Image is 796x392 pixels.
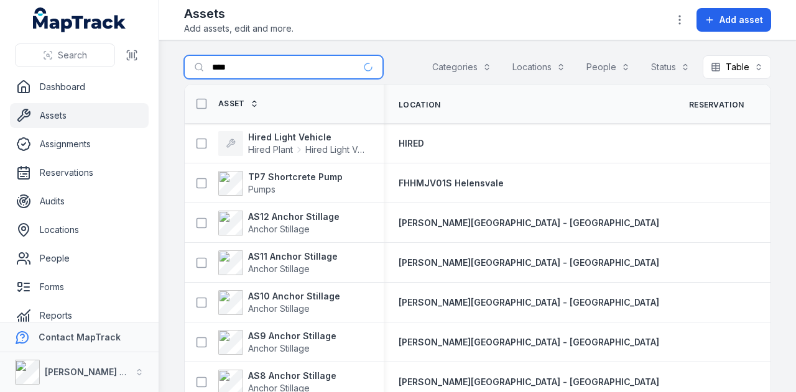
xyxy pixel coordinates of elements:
span: [PERSON_NAME][GEOGRAPHIC_DATA] - [GEOGRAPHIC_DATA] [399,337,659,347]
strong: AS11 Anchor Stillage [248,250,338,263]
a: Asset [218,99,259,109]
span: HIRED [399,138,424,148]
a: Audits [10,189,149,214]
span: FHHMJV01S Helensvale [399,178,504,188]
a: [PERSON_NAME][GEOGRAPHIC_DATA] - [GEOGRAPHIC_DATA] [399,336,659,349]
span: Asset [218,99,245,109]
button: Locations [504,55,573,79]
button: Categories [424,55,499,79]
span: Anchor Stillage [248,224,310,234]
button: People [578,55,638,79]
strong: TP7 Shortcrete Pump [248,171,343,183]
a: Dashboard [10,75,149,99]
a: AS11 Anchor StillageAnchor Stillage [218,250,338,275]
span: Reservation [689,100,744,110]
a: FHHMJV01S Helensvale [399,177,504,189]
span: Anchor Stillage [248,263,310,274]
strong: Contact MapTrack [39,332,121,342]
strong: AS12 Anchor Stillage [248,211,340,223]
a: HIRED [399,137,424,150]
span: Anchor Stillage [248,343,310,353]
span: Hired Light Vehicle [305,144,369,156]
a: AS10 Anchor StillageAnchor Stillage [218,290,340,315]
strong: AS10 Anchor Stillage [248,290,340,303]
button: Status [643,55,698,79]
button: Add asset [696,8,771,32]
a: Assets [10,103,149,128]
strong: AS8 Anchor Stillage [248,370,336,382]
a: [PERSON_NAME][GEOGRAPHIC_DATA] - [GEOGRAPHIC_DATA] [399,257,659,269]
a: Reports [10,303,149,328]
span: [PERSON_NAME][GEOGRAPHIC_DATA] - [GEOGRAPHIC_DATA] [399,376,659,387]
a: AS12 Anchor StillageAnchor Stillage [218,211,340,235]
button: Search [15,43,115,67]
a: Hired Light VehicleHired PlantHired Light Vehicle [218,131,369,156]
span: Anchor Stillage [248,303,310,314]
strong: [PERSON_NAME] Group [45,367,147,377]
span: Pumps [248,184,275,194]
span: [PERSON_NAME][GEOGRAPHIC_DATA] - [GEOGRAPHIC_DATA] [399,297,659,308]
a: [PERSON_NAME][GEOGRAPHIC_DATA] - [GEOGRAPHIC_DATA] [399,217,659,229]
a: Assignments [10,132,149,157]
span: Hired Plant [248,144,293,156]
span: Add asset [720,14,763,26]
a: AS9 Anchor StillageAnchor Stillage [218,330,336,355]
span: [PERSON_NAME][GEOGRAPHIC_DATA] - [GEOGRAPHIC_DATA] [399,217,659,228]
h2: Assets [184,5,294,22]
strong: AS9 Anchor Stillage [248,330,336,342]
a: Locations [10,217,149,242]
span: Add assets, edit and more. [184,22,294,35]
a: [PERSON_NAME][GEOGRAPHIC_DATA] - [GEOGRAPHIC_DATA] [399,376,659,388]
strong: Hired Light Vehicle [248,131,369,144]
a: People [10,246,149,271]
a: Forms [10,275,149,299]
button: Table [703,55,771,79]
a: TP7 Shortcrete PumpPumps [218,171,343,196]
span: Search [58,49,87,62]
span: Location [399,100,440,110]
a: MapTrack [33,7,126,32]
a: [PERSON_NAME][GEOGRAPHIC_DATA] - [GEOGRAPHIC_DATA] [399,296,659,309]
a: Reservations [10,160,149,185]
span: [PERSON_NAME][GEOGRAPHIC_DATA] - [GEOGRAPHIC_DATA] [399,257,659,268]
